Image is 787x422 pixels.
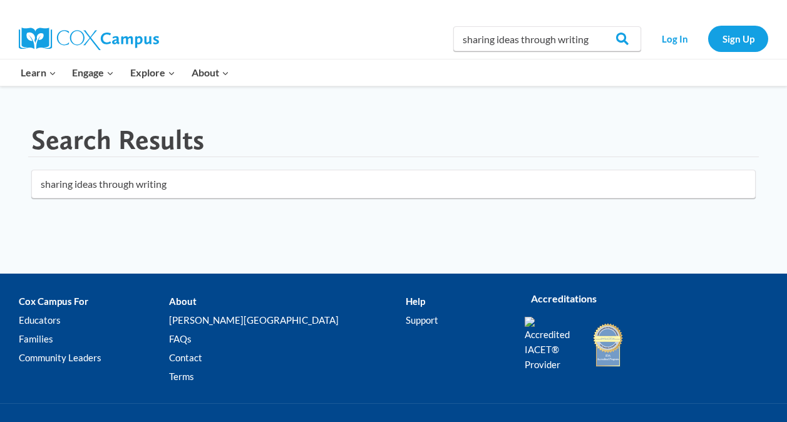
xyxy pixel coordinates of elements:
a: Log In [647,26,702,51]
span: Explore [130,64,175,81]
a: [PERSON_NAME][GEOGRAPHIC_DATA] [169,311,406,330]
a: FAQs [169,330,406,349]
a: Families [19,330,169,349]
a: Community Leaders [19,349,169,368]
img: IDA Accredited [592,322,624,368]
h1: Search Results [31,123,204,157]
img: Cox Campus [19,28,159,50]
input: Search Cox Campus [453,26,641,51]
a: Support [406,311,506,330]
a: Contact [169,349,406,368]
a: Sign Up [708,26,768,51]
img: Accredited IACET® Provider [525,317,578,372]
a: Terms [169,368,406,386]
span: Learn [21,64,56,81]
a: Educators [19,311,169,330]
input: Search for... [31,170,756,198]
span: Engage [72,64,114,81]
nav: Secondary Navigation [647,26,768,51]
nav: Primary Navigation [13,59,237,86]
span: About [192,64,229,81]
strong: Accreditations [531,292,597,304]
